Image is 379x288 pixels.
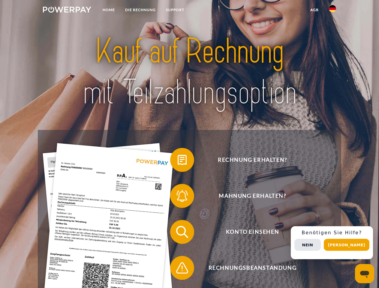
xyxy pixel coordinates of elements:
img: logo-powerpay-white.svg [43,7,91,13]
span: Mahnung erhalten? [179,184,326,208]
span: Konto einsehen [179,220,326,244]
a: SUPPORT [161,4,189,15]
button: [PERSON_NAME] [324,239,369,251]
img: title-powerpay_de.svg [57,29,322,115]
button: Nein [294,239,321,251]
button: Mahnung erhalten? [170,184,326,208]
button: Konto einsehen [170,220,326,244]
a: Home [98,4,120,15]
a: DIE RECHNUNG [120,4,161,15]
button: Rechnung erhalten? [170,148,326,172]
iframe: Schaltfläche zum Öffnen des Messaging-Fensters [355,264,374,283]
img: qb_bell.svg [175,188,190,203]
button: Rechnungsbeanstandung [170,256,326,280]
span: Rechnungsbeanstandung [179,256,326,280]
a: agb [305,4,324,15]
img: de [329,5,336,12]
span: Rechnung erhalten? [179,148,326,172]
img: qb_search.svg [175,224,190,239]
img: qb_warning.svg [175,260,190,275]
img: qb_bill.svg [175,152,190,167]
h3: Benötigen Sie Hilfe? [294,230,369,236]
div: Schnellhilfe [291,226,373,259]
